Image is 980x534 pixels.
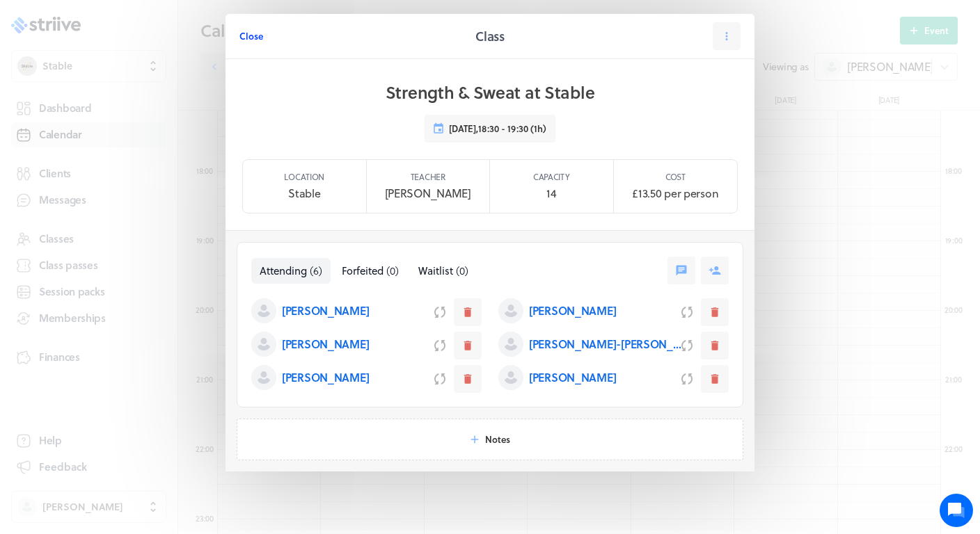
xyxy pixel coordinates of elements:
span: Close [239,30,263,42]
p: [PERSON_NAME]-[PERSON_NAME] [529,336,681,353]
span: Notes [485,433,510,446]
button: Attending(6) [251,258,331,284]
span: ( 6 ) [310,263,322,278]
p: [PERSON_NAME] [529,302,616,319]
nav: Tabs [251,258,477,284]
p: Find an answer quickly [19,216,260,233]
span: Waitlist [418,263,453,278]
span: Attending [260,263,307,278]
button: New conversation [22,162,257,190]
button: Notes [237,419,743,460]
button: Waitlist(0) [410,258,477,284]
span: New conversation [90,170,167,181]
h2: Class [475,26,505,46]
p: [PERSON_NAME] [282,302,369,319]
span: ( 0 ) [386,263,399,278]
p: [PERSON_NAME] [282,336,369,353]
p: [PERSON_NAME] [282,369,369,386]
p: [PERSON_NAME] [385,185,471,202]
span: ( 0 ) [456,263,468,278]
p: Location [284,171,324,182]
p: 14 [546,185,556,202]
input: Search articles [40,239,248,267]
span: Forfeited [342,263,384,278]
p: Teacher [411,171,445,182]
h2: We're here to help. Ask us anything! [21,92,258,137]
h1: Hi [PERSON_NAME] [21,67,258,90]
p: [PERSON_NAME] [529,369,616,386]
p: Stable [288,185,320,202]
button: Close [239,22,263,50]
h1: Strength & Sweat at Stable [386,81,595,104]
button: [DATE],18:30 - 19:30 (1h) [425,115,555,143]
p: Cost [665,171,686,182]
iframe: gist-messenger-bubble-iframe [940,494,973,527]
p: Capacity [533,171,570,182]
button: Forfeited(0) [333,258,407,284]
p: £13.50 per person [632,185,718,202]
